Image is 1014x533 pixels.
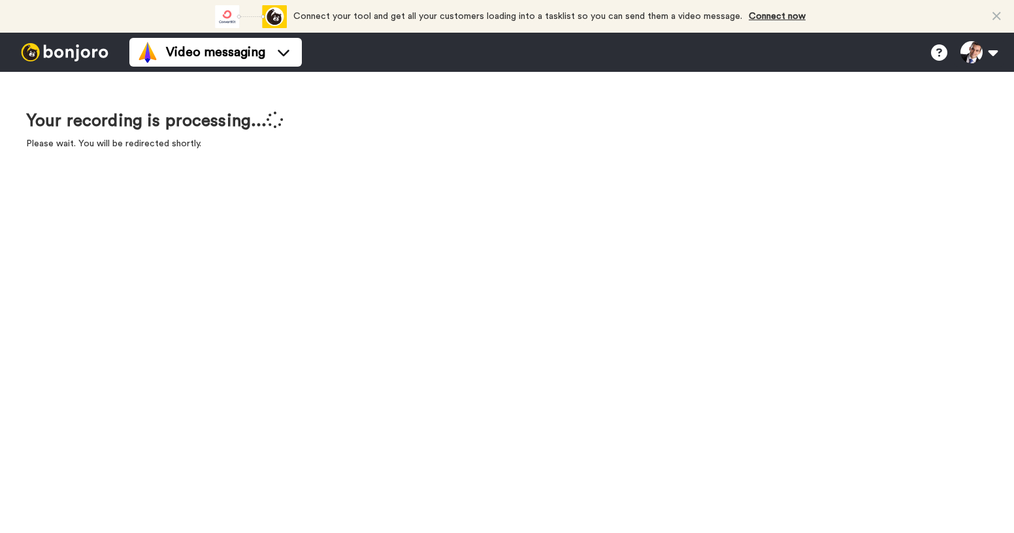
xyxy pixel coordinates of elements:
a: Connect now [749,12,806,21]
span: Video messaging [166,43,265,61]
p: Please wait. You will be redirected shortly. [26,137,284,150]
img: bj-logo-header-white.svg [16,43,114,61]
div: animation [215,5,287,28]
h1: Your recording is processing... [26,111,284,131]
span: Connect your tool and get all your customers loading into a tasklist so you can send them a video... [293,12,742,21]
img: vm-color.svg [137,42,158,63]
